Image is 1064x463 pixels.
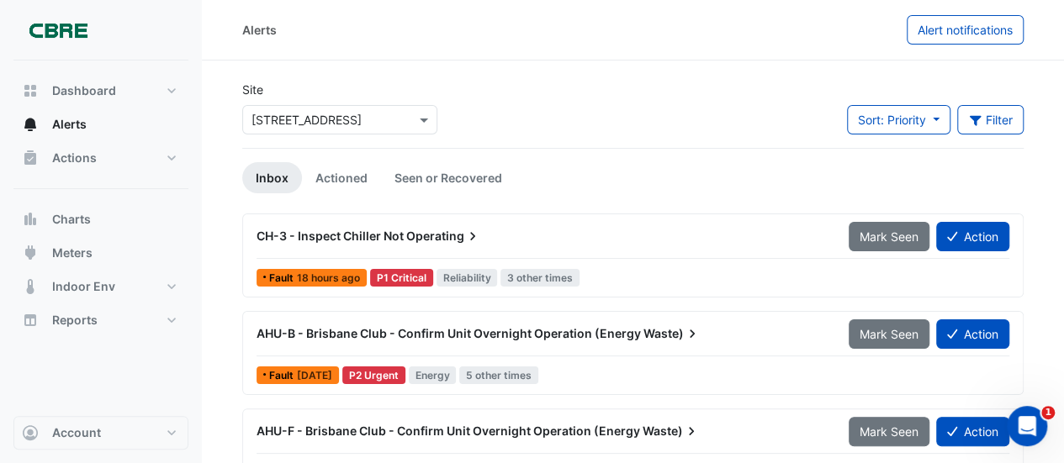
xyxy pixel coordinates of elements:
button: Actions [13,141,188,175]
span: 5 other times [459,366,538,384]
button: Action [936,319,1009,349]
button: Alert notifications [907,15,1024,45]
img: Company Logo [20,13,96,47]
span: CH-3 - Inspect Chiller Not [257,229,404,243]
span: Mark Seen [860,424,918,439]
a: Seen or Recovered [381,162,516,193]
span: Fault [269,273,297,283]
app-icon: Dashboard [22,82,39,99]
span: Waste) [643,325,701,342]
span: AHU-B - Brisbane Club - Confirm Unit Overnight Operation (Energy [257,326,641,340]
app-icon: Alerts [22,116,39,133]
span: Indoor Env [52,278,115,295]
span: Mon 01-Sep-2025 00:00 AEST [297,369,332,381]
span: Reports [52,312,98,329]
div: Alerts [242,21,277,39]
span: Alert notifications [918,23,1013,37]
button: Alerts [13,108,188,141]
span: Mark Seen [860,327,918,341]
app-icon: Actions [22,150,39,166]
span: AHU-F - Brisbane Club - Confirm Unit Overnight Operation (Energy [257,424,640,438]
span: Account [52,424,101,441]
a: Actioned [302,162,381,193]
a: Inbox [242,162,302,193]
app-icon: Meters [22,245,39,261]
span: 1 [1041,406,1055,419]
button: Action [936,222,1009,251]
button: Mark Seen [849,319,929,349]
span: Operating [406,228,481,245]
span: Waste) [643,423,700,439]
iframe: Intercom live chat [1007,406,1047,446]
app-icon: Reports [22,312,39,329]
span: Meters [52,245,93,261]
div: P2 Urgent [342,366,405,384]
span: Fault [269,371,297,381]
span: Energy [409,366,457,384]
button: Indoor Env [13,270,188,303]
button: Charts [13,203,188,236]
button: Reports [13,303,188,337]
button: Filter [957,105,1024,134]
span: Reliability [437,269,498,287]
label: Site [242,81,263,98]
span: Tue 30-Sep-2025 18:45 AEST [297,271,360,284]
button: Account [13,416,188,450]
button: Meters [13,236,188,270]
span: Actions [52,150,97,166]
span: Alerts [52,116,87,133]
span: Charts [52,211,91,228]
app-icon: Charts [22,211,39,228]
button: Action [936,417,1009,446]
button: Dashboard [13,74,188,108]
app-icon: Indoor Env [22,278,39,295]
button: Sort: Priority [847,105,950,134]
button: Mark Seen [849,417,929,446]
span: Dashboard [52,82,116,99]
span: Mark Seen [860,229,918,244]
div: P1 Critical [370,269,433,287]
button: Mark Seen [849,222,929,251]
span: Sort: Priority [858,113,926,127]
span: 3 other times [500,269,580,287]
